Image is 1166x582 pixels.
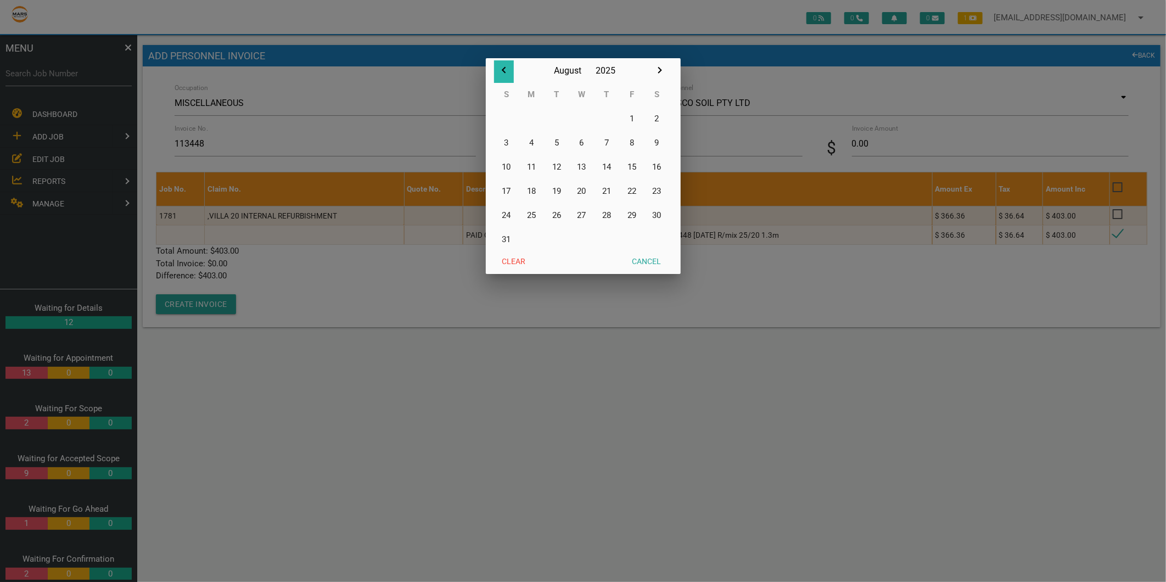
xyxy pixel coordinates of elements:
[594,203,619,227] button: 28
[519,155,544,179] button: 11
[644,107,670,131] button: 2
[644,179,670,203] button: 23
[569,203,595,227] button: 27
[569,155,595,179] button: 13
[494,155,519,179] button: 10
[569,131,595,155] button: 6
[494,227,519,251] button: 31
[554,89,559,99] abbr: Tuesday
[578,89,585,99] abbr: Wednesday
[528,89,535,99] abbr: Monday
[494,131,519,155] button: 3
[619,203,644,227] button: 29
[619,131,644,155] button: 8
[594,131,619,155] button: 7
[630,89,634,99] abbr: Friday
[519,203,544,227] button: 25
[594,179,619,203] button: 21
[619,107,644,131] button: 1
[619,155,644,179] button: 15
[619,179,644,203] button: 22
[569,179,595,203] button: 20
[644,131,670,155] button: 9
[544,131,569,155] button: 5
[544,179,569,203] button: 19
[519,131,544,155] button: 4
[504,89,509,99] abbr: Sunday
[654,89,659,99] abbr: Saturday
[604,89,609,99] abbr: Thursday
[644,203,670,227] button: 30
[624,251,670,271] button: Cancel
[494,179,519,203] button: 17
[594,155,619,179] button: 14
[544,203,569,227] button: 26
[494,251,534,271] button: Clear
[494,203,519,227] button: 24
[519,179,544,203] button: 18
[644,155,670,179] button: 16
[544,155,569,179] button: 12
